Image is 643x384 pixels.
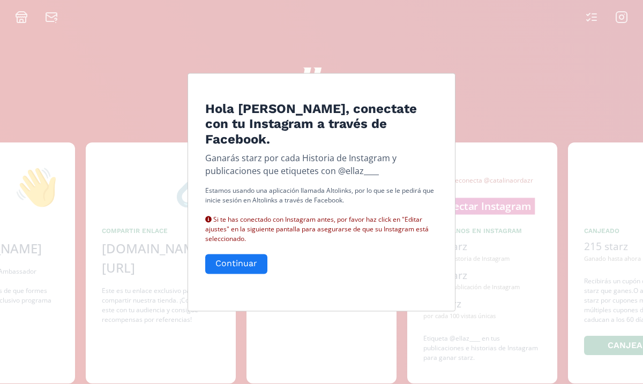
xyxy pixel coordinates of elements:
div: Edit Program [188,73,455,311]
h4: Hola [PERSON_NAME], conectate con tu Instagram a través de Facebook. [205,101,438,147]
button: Continuar [205,254,267,274]
p: Ganarás starz por cada Historia de Instagram y publicaciones que etiquetes con @ellaz____ [205,152,438,177]
div: Si te has conectado con Instagram antes, por favor haz click en "Editar ajustes" en la siguiente ... [205,205,438,244]
p: Estamos usando una aplicación llamada Altolinks, por lo que se le pedirá que inicie sesión en Alt... [205,186,438,244]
